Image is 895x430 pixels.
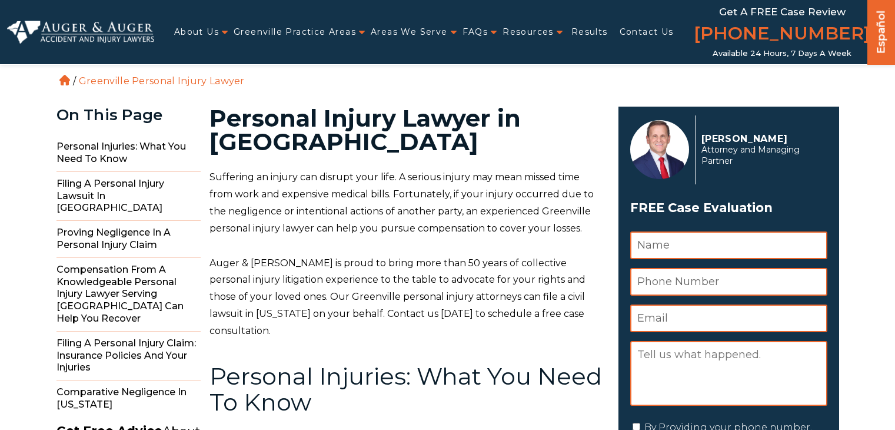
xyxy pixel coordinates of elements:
span: Comparative Negligence in [US_STATE] [56,381,201,417]
span: Filing a Personal Injury Claim: Insurance Policies and Your Injuries [56,332,201,381]
span: Compensation From a Knowledgeable Personal Injury Lawyer Serving [GEOGRAPHIC_DATA] Can Help You R... [56,258,201,332]
span: Proving Negligence in a Personal Injury Claim [56,221,201,258]
a: Resources [503,20,554,44]
span: Filing a Personal Injury Lawsuit in [GEOGRAPHIC_DATA] [56,172,201,221]
input: Phone Number [630,268,827,296]
span: Available 24 Hours, 7 Days a Week [713,49,851,58]
span: Personal Injuries: What You Need to Know [56,135,201,172]
input: Email [630,305,827,332]
span: Get a FREE Case Review [719,6,846,18]
a: About Us [174,20,219,44]
a: Contact Us [620,20,674,44]
a: Greenville Practice Areas [234,20,356,44]
li: Greenville Personal Injury Lawyer [76,75,248,87]
a: [PHONE_NUMBER] [694,21,870,49]
img: Auger & Auger Accident and Injury Lawyers Logo [7,21,154,43]
a: Areas We Serve [371,20,448,44]
div: On This Page [56,107,201,124]
a: FAQs [463,20,488,44]
input: Name [630,231,827,259]
a: Results [571,20,608,44]
a: Home [59,75,70,85]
